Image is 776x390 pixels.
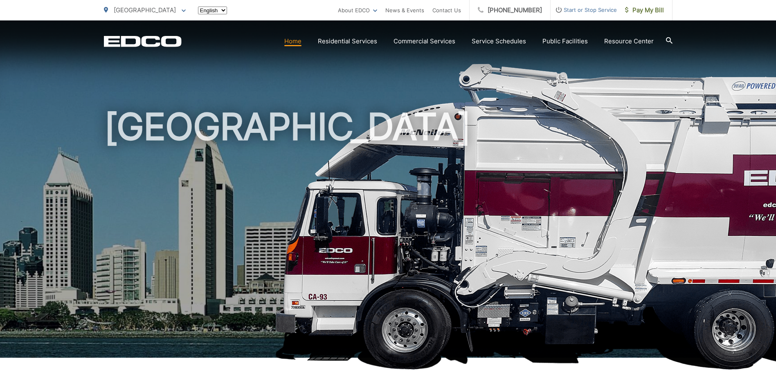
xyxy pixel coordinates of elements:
[472,36,526,46] a: Service Schedules
[198,7,227,14] select: Select a language
[104,36,182,47] a: EDCD logo. Return to the homepage.
[394,36,455,46] a: Commercial Services
[114,6,176,14] span: [GEOGRAPHIC_DATA]
[625,5,664,15] span: Pay My Bill
[338,5,377,15] a: About EDCO
[284,36,301,46] a: Home
[432,5,461,15] a: Contact Us
[542,36,588,46] a: Public Facilities
[318,36,377,46] a: Residential Services
[385,5,424,15] a: News & Events
[104,106,673,365] h1: [GEOGRAPHIC_DATA]
[604,36,654,46] a: Resource Center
